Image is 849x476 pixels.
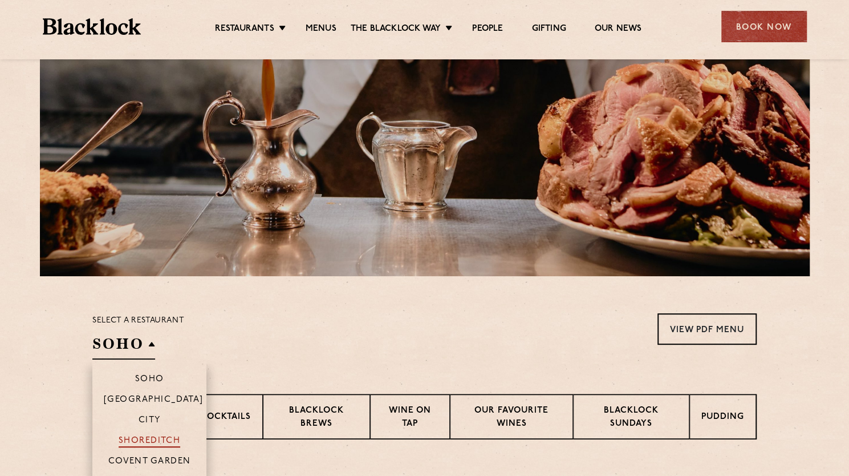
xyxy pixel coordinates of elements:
[200,411,251,425] p: Cocktails
[462,405,560,431] p: Our favourite wines
[119,436,181,447] p: Shoreditch
[92,334,155,360] h2: SOHO
[139,416,161,427] p: City
[351,23,441,36] a: The Blacklock Way
[104,395,204,406] p: [GEOGRAPHIC_DATA]
[595,23,642,36] a: Our News
[92,313,184,328] p: Select a restaurant
[701,411,744,425] p: Pudding
[43,18,141,35] img: BL_Textured_Logo-footer-cropped.svg
[275,405,358,431] p: Blacklock Brews
[585,405,677,431] p: Blacklock Sundays
[135,374,164,386] p: Soho
[531,23,566,36] a: Gifting
[472,23,503,36] a: People
[108,457,191,468] p: Covent Garden
[657,313,757,345] a: View PDF Menu
[306,23,336,36] a: Menus
[382,405,438,431] p: Wine on Tap
[215,23,274,36] a: Restaurants
[721,11,807,42] div: Book Now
